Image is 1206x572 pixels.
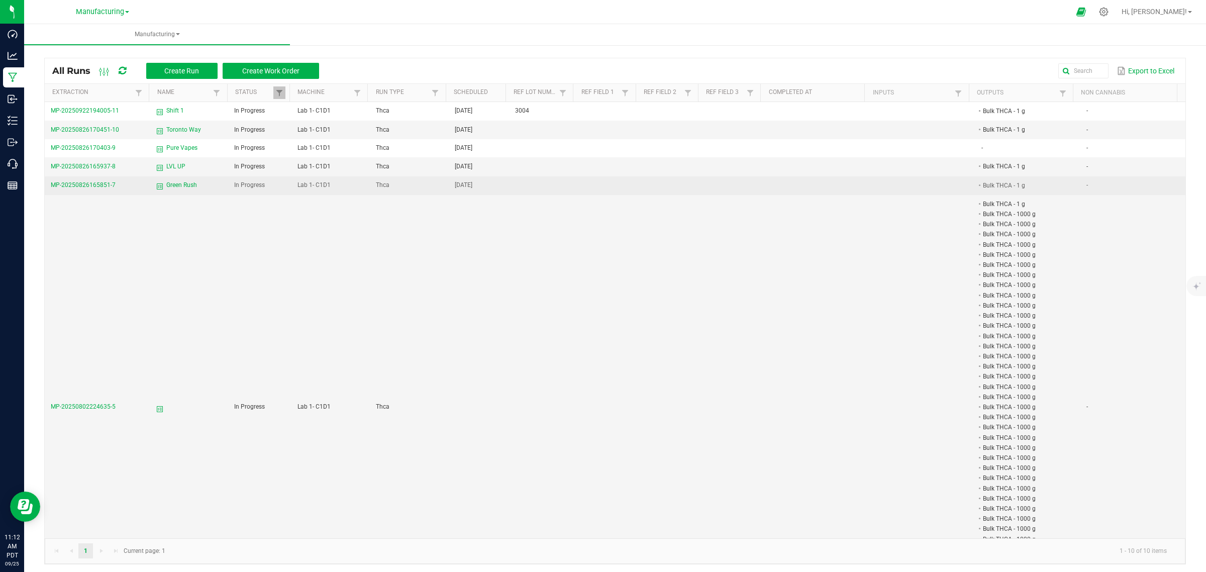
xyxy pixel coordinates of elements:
span: Create Work Order [242,67,299,75]
span: Hi, [PERSON_NAME]! [1122,8,1187,16]
li: Bulk THCA - 1000 g [981,494,1064,504]
th: Non Cannabis [1073,84,1177,102]
iframe: Resource center [10,492,40,522]
kendo-pager: Current page: 1 [45,538,1185,564]
li: Bulk THCA - 1000 g [981,504,1064,514]
li: Bulk THCA - 1000 g [981,371,1064,382]
a: Ref Lot NumberSortable [514,88,557,97]
a: Ref Field 3Sortable [706,88,744,97]
span: [DATE] [455,181,472,188]
li: Bulk THCA - 1 g [981,161,1064,171]
span: MP-20250826170403-9 [51,144,116,151]
inline-svg: Dashboard [8,29,18,39]
span: Lab 1- C1D1 [297,181,331,188]
td: - [1080,176,1185,195]
li: Bulk THCA - 1 g [981,199,1064,209]
span: 3004 [515,107,529,114]
span: Thca [376,144,389,151]
span: Lab 1- C1D1 [297,144,331,151]
span: Thca [376,107,389,114]
kendo-pager-info: 1 - 10 of 10 items [171,543,1175,559]
li: Bulk THCA - 1000 g [981,260,1064,270]
a: Filter [682,86,694,99]
span: In Progress [234,144,265,151]
span: In Progress [234,107,265,114]
th: Inputs [864,84,968,102]
div: Manage settings [1097,7,1110,17]
span: Pure Vapes [166,143,197,153]
li: Bulk THCA - 1000 g [981,422,1064,432]
span: [DATE] [455,144,472,151]
div: All Runs [52,62,327,79]
li: Bulk THCA - 1000 g [981,514,1064,524]
span: MP-20250922194005-11 [51,107,119,114]
inline-svg: Analytics [8,51,18,61]
a: Filter [429,86,441,99]
a: Filter [133,86,145,99]
a: Filter [557,86,569,99]
li: Bulk THCA - 1000 g [981,341,1064,351]
inline-svg: Inventory [8,116,18,126]
td: - [1080,102,1185,121]
span: Shift 1 [166,106,184,116]
span: Create Run [164,67,199,75]
span: Lab 1- C1D1 [297,126,331,133]
span: Green Rush [166,180,197,190]
li: Bulk THCA - 1 g [981,180,1064,190]
li: Bulk THCA - 1000 g [981,321,1064,331]
li: Bulk THCA - 1000 g [981,280,1064,290]
a: MachineSortable [297,88,351,97]
inline-svg: Reports [8,180,18,190]
span: Lab 1- C1D1 [297,403,331,410]
button: Export to Excel [1115,62,1177,79]
li: Bulk THCA - 1000 g [981,219,1064,229]
a: StatusSortable [235,88,273,97]
td: - [1080,139,1185,157]
li: Bulk THCA - 1000 g [981,240,1064,250]
td: - [975,139,1080,157]
li: Bulk THCA - 1000 g [981,209,1064,219]
li: Bulk THCA - 1000 g [981,301,1064,311]
button: Create Run [146,63,218,79]
li: Bulk THCA - 1000 g [981,229,1064,239]
li: Bulk THCA - 1000 g [981,361,1064,371]
li: Bulk THCA - 1000 g [981,463,1064,473]
span: Thca [376,181,389,188]
span: Lab 1- C1D1 [297,107,331,114]
span: [DATE] [455,163,472,170]
li: Bulk THCA - 1000 g [981,453,1064,463]
a: Run TypeSortable [376,88,430,97]
span: MP-20250826170451-10 [51,126,119,133]
span: [DATE] [455,107,472,114]
li: Bulk THCA - 1000 g [981,402,1064,412]
li: Bulk THCA - 1000 g [981,433,1064,443]
a: Ref Field 1Sortable [581,88,620,97]
span: MP-20250802224635-5 [51,403,116,410]
a: Filter [952,87,964,100]
span: In Progress [234,181,265,188]
td: - [1080,157,1185,176]
th: Outputs [969,84,1073,102]
span: Thca [376,163,389,170]
inline-svg: Manufacturing [8,72,18,82]
li: Bulk THCA - 1000 g [981,392,1064,402]
a: NameSortable [157,88,211,97]
li: Bulk THCA - 1000 g [981,412,1064,422]
span: MP-20250826165937-8 [51,163,116,170]
li: Bulk THCA - 1000 g [981,484,1064,494]
a: Filter [619,86,631,99]
span: Thca [376,403,389,410]
span: Manufacturing [24,30,290,39]
a: Page 1 [78,543,93,558]
p: 11:12 AM PDT [5,533,20,560]
li: Bulk THCA - 1000 g [981,473,1064,483]
li: Bulk THCA - 1000 g [981,534,1064,544]
li: Bulk THCA - 1000 g [981,250,1064,260]
a: Filter [211,86,223,99]
li: Bulk THCA - 1 g [981,125,1064,135]
inline-svg: Inbound [8,94,18,104]
span: MP-20250826165851-7 [51,181,116,188]
span: Open Ecommerce Menu [1070,2,1092,22]
span: Manufacturing [76,8,124,16]
li: Bulk THCA - 1000 g [981,382,1064,392]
